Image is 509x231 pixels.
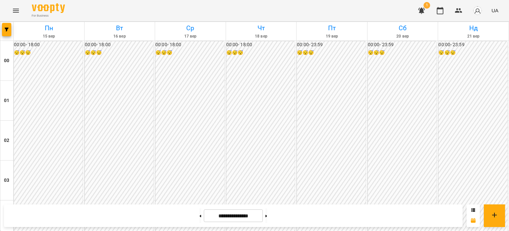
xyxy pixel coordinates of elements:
[298,23,366,33] h6: Пт
[368,41,437,49] h6: 00:00 - 23:59
[32,14,65,18] span: For Business
[32,3,65,13] img: Voopty Logo
[85,23,154,33] h6: Вт
[438,41,507,49] h6: 00:00 - 23:59
[297,49,366,57] h6: 😴😴😴
[4,57,9,64] h6: 00
[4,177,9,184] h6: 03
[489,4,501,17] button: UA
[85,33,154,40] h6: 16 вер
[424,2,430,9] span: 1
[368,49,437,57] h6: 😴😴😴
[4,137,9,144] h6: 02
[227,23,296,33] h6: Чт
[438,49,507,57] h6: 😴😴😴
[8,3,24,19] button: Menu
[491,7,498,14] span: UA
[14,49,83,57] h6: 😴😴😴
[298,33,366,40] h6: 19 вер
[439,33,508,40] h6: 21 вер
[473,6,482,15] img: avatar_s.png
[14,41,83,49] h6: 00:00 - 18:00
[368,33,437,40] h6: 20 вер
[297,41,366,49] h6: 00:00 - 23:59
[439,23,508,33] h6: Нд
[226,41,295,49] h6: 00:00 - 18:00
[85,49,154,57] h6: 😴😴😴
[156,33,225,40] h6: 17 вер
[15,33,83,40] h6: 15 вер
[85,41,154,49] h6: 00:00 - 18:00
[4,97,9,104] h6: 01
[156,23,225,33] h6: Ср
[155,49,224,57] h6: 😴😴😴
[227,33,296,40] h6: 18 вер
[155,41,224,49] h6: 00:00 - 18:00
[226,49,295,57] h6: 😴😴😴
[15,23,83,33] h6: Пн
[368,23,437,33] h6: Сб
